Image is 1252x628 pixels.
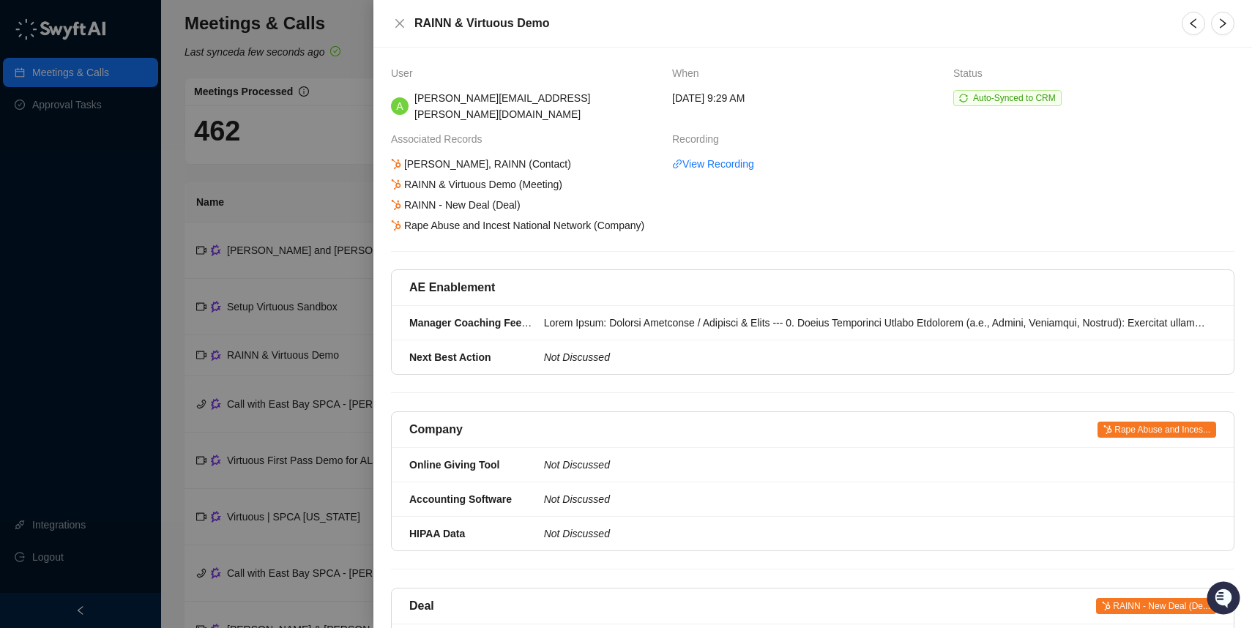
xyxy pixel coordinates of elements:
[544,315,1207,331] div: Lorem Ipsum: Dolorsi Ametconse / Adipisci & Elits --- 0. Doeius Temporinci Utlabo Etdolorem (a.e....
[15,59,267,82] p: Welcome 👋
[544,459,610,471] i: Not Discussed
[60,199,119,225] a: 📶Status
[50,147,185,159] div: We're available if you need us!
[391,131,490,147] span: Associated Records
[9,199,60,225] a: 📚Docs
[249,137,267,154] button: Start new chat
[414,92,590,120] span: [PERSON_NAME][EMAIL_ADDRESS][PERSON_NAME][DOMAIN_NAME]
[544,351,610,363] i: Not Discussed
[15,15,44,44] img: Swyft AI
[81,205,113,220] span: Status
[389,156,573,172] div: [PERSON_NAME], RAINN (Contact)
[414,15,1164,32] h5: RAINN & Virtuous Demo
[146,241,177,252] span: Pylon
[396,98,403,114] span: A
[409,459,499,471] strong: Online Giving Tool
[1096,597,1216,615] a: RAINN - New Deal (De...
[973,93,1056,103] span: Auto-Synced to CRM
[544,528,610,539] i: Not Discussed
[1217,18,1229,29] span: right
[394,18,406,29] span: close
[1188,18,1199,29] span: left
[672,159,682,169] span: link
[409,317,551,329] strong: Manager Coaching Feedback
[1098,422,1216,438] span: Rape Abuse and Inces...
[409,597,434,615] h5: Deal
[672,65,707,81] span: When
[672,90,745,106] span: [DATE] 9:29 AM
[959,94,968,102] span: sync
[389,217,647,233] div: Rape Abuse and Incest National Network (Company)
[50,132,240,147] div: Start new chat
[15,82,267,105] h2: How can we help?
[15,206,26,218] div: 📚
[29,205,54,220] span: Docs
[409,351,491,363] strong: Next Best Action
[672,156,754,172] a: linkView Recording
[1205,580,1245,619] iframe: Open customer support
[66,206,78,218] div: 📶
[389,197,523,213] div: RAINN - New Deal (Deal)
[391,65,420,81] span: User
[389,176,564,192] div: RAINN & Virtuous Demo (Meeting)
[409,493,512,505] strong: Accounting Software
[15,132,41,159] img: 5124521997842_fc6d7dfcefe973c2e489_88.png
[391,15,409,32] button: Close
[409,421,463,438] h5: Company
[953,65,990,81] span: Status
[544,493,610,505] i: Not Discussed
[1096,598,1216,614] span: RAINN - New Deal (De...
[1098,421,1216,438] a: Rape Abuse and Inces...
[409,279,495,296] h5: AE Enablement
[409,528,465,539] strong: HIPAA Data
[672,131,726,147] span: Recording
[103,240,177,252] a: Powered byPylon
